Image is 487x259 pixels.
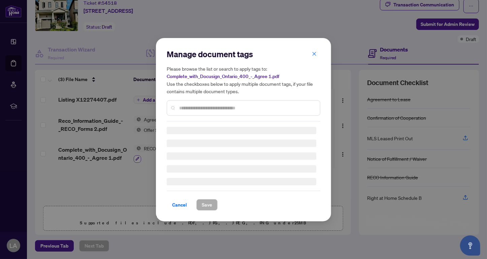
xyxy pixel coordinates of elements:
[167,65,320,95] h5: Please browse the list or search to apply tags to: Use the checkboxes below to apply multiple doc...
[460,235,480,256] button: Open asap
[172,199,187,210] span: Cancel
[167,199,192,211] button: Cancel
[167,49,320,60] h2: Manage document tags
[196,199,218,211] button: Save
[167,73,279,79] span: Complete_with_Docusign_Ontario_400_-_Agree 1.pdf
[312,51,317,56] span: close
